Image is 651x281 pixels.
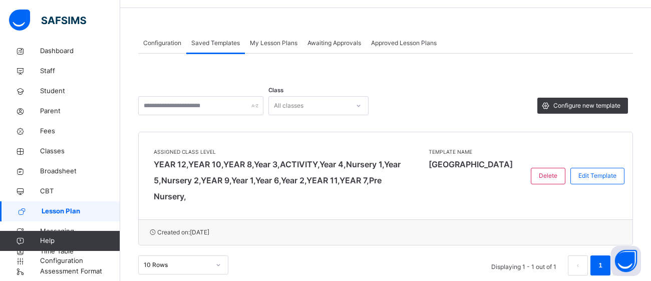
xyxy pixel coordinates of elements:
button: Open asap [611,246,641,276]
span: Parent [40,106,120,116]
span: Class [268,86,283,95]
img: safsims [9,10,86,31]
span: Broadsheet [40,166,120,176]
span: Dashboard [40,46,120,56]
div: All classes [274,96,303,115]
span: Assigned Class Level [154,149,216,155]
span: Student [40,86,120,96]
li: 1 [590,255,610,275]
span: [GEOGRAPHIC_DATA] [429,156,513,172]
span: YEAR 12, YEAR 10, YEAR 8, Year 3, ACTIVITY, Year 4, Nursery 1, Year 5, Nursery 2, YEAR 9, Year 1,... [154,156,414,204]
span: Assessment Format [40,266,120,276]
li: Displaying 1 - 1 out of 1 [484,255,564,275]
a: 1 [595,259,605,272]
span: Staff [40,66,120,76]
span: Help [40,236,120,246]
li: 上一页 [568,255,588,275]
span: CBT [40,186,120,196]
span: Delete [539,171,557,180]
span: Fees [40,126,120,136]
span: Created on: [DATE] [149,228,209,236]
span: My Lesson Plans [250,39,297,48]
span: Approved Lesson Plans [371,39,437,48]
span: Classes [40,146,120,156]
span: Configure new template [553,101,620,110]
span: Edit Template [578,171,616,180]
span: Saved Templates [191,39,240,48]
span: Configuration [40,256,120,266]
span: Lesson Plan [42,206,120,216]
span: Awaiting Approvals [307,39,361,48]
div: 10 Rows [144,260,210,269]
span: Template Name [429,149,472,155]
button: prev page [568,255,588,275]
span: Messaging [40,226,120,236]
span: Configuration [143,39,181,48]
